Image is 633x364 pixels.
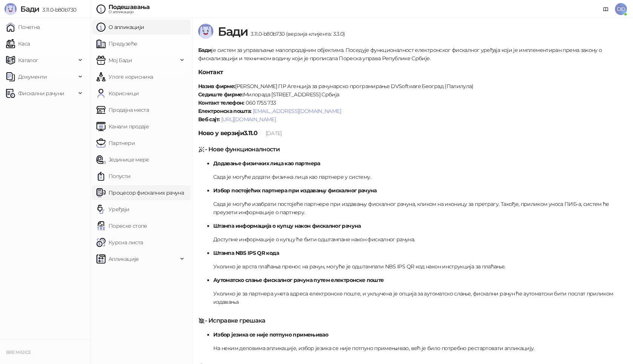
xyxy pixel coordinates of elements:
img: Logo [5,3,17,15]
div: О апликацији [109,10,150,14]
strong: Аутоматско слање фискалног рачуна путем електронске поште [213,277,384,283]
a: [EMAIL_ADDRESS][DOMAIN_NAME] [253,108,341,114]
img: Logo [198,24,213,39]
p: Сада је могуће додати физичка лица као партнере у систему. [213,173,627,181]
strong: Назив фирме: [198,83,235,90]
a: Курсна листа [96,235,143,250]
span: Бади [218,24,248,39]
a: Попусти [96,169,131,184]
a: Почетна [6,20,40,35]
small: BRE MAJICE [6,350,31,355]
span: Апликације [109,251,139,267]
strong: Бади [198,47,211,53]
span: Мој Бади [109,53,132,68]
a: Јединице мере [96,152,149,167]
strong: Веб сајт: [198,116,220,123]
span: DĐ [615,3,627,15]
a: Уређаји [96,202,130,217]
span: Фискални рачуни [18,86,64,101]
a: Документација [600,3,612,15]
a: Партнери [96,136,135,151]
a: Корисници [96,86,139,101]
p: [PERSON_NAME] ПР Агенција за рачунарско програмирање DVSoftware Београд (Палилула) Милорада [STRE... [198,82,627,123]
strong: Штампа NBS IPS QR кода [213,250,279,256]
a: О апликацији [96,20,144,35]
a: Каса [6,36,30,51]
span: [DATE] [266,130,282,137]
strong: Контакт телефон: [198,99,245,106]
strong: Избор постојећих партнера при издавању фискалног рачуна [213,187,377,194]
a: Пореске стопе [96,218,147,233]
a: Канали продаје [96,119,149,134]
strong: Избор језика се није потпуно примењивао [213,331,328,338]
h5: - Исправке грешака [198,316,627,325]
div: Подешавања [109,4,150,10]
h5: - Нове функционалности [198,145,627,154]
span: 3.11.0-b80b730 (верзија клијента: 3.3.0) [248,30,345,37]
p: Уколико је врста плаћања пренос на рачун, могуће је одштампати NBS IPS QR код након инструкција з... [213,262,627,271]
strong: Додавање физичких лица као партнера [213,160,320,167]
p: Сада је могуће изабрати постојеће партнере при издавању фискалног рачуна, кликом на иконицу за пр... [213,200,627,216]
a: Процесор фискалних рачуна [96,185,184,200]
p: На неким деловима апликације, избор језика се није потпуно примењивао, већ је било потребно реста... [213,344,627,352]
a: [URL][DOMAIN_NAME] [221,116,276,123]
a: Улоге корисника [96,69,153,84]
a: Продајна места [96,102,149,117]
p: је систем за управљање малопродајним објектима. Поседује функционалност електронског фискалног ур... [198,46,627,62]
strong: Седиште фирме: [198,91,243,98]
p: Доступне информације о купцу ће бити одштампане након фискалног рачуна. [213,235,627,244]
span: Бади [20,5,39,14]
a: Предузеће [96,36,137,51]
strong: Електронска пошта: [198,108,251,114]
h5: Контакт [198,68,627,77]
span: 3.11.0-b80b730 [39,6,76,13]
span: Каталог [18,53,38,68]
h5: Ново у верзији 3.11.0 [198,129,627,138]
strong: Штампа информација о купцу након фискалног рачуна [213,222,361,229]
p: Уколико је за партнера унета адреса електронске поште, и укључена је опција за аутоматско слање, ... [213,289,627,306]
span: Документи [18,69,47,84]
